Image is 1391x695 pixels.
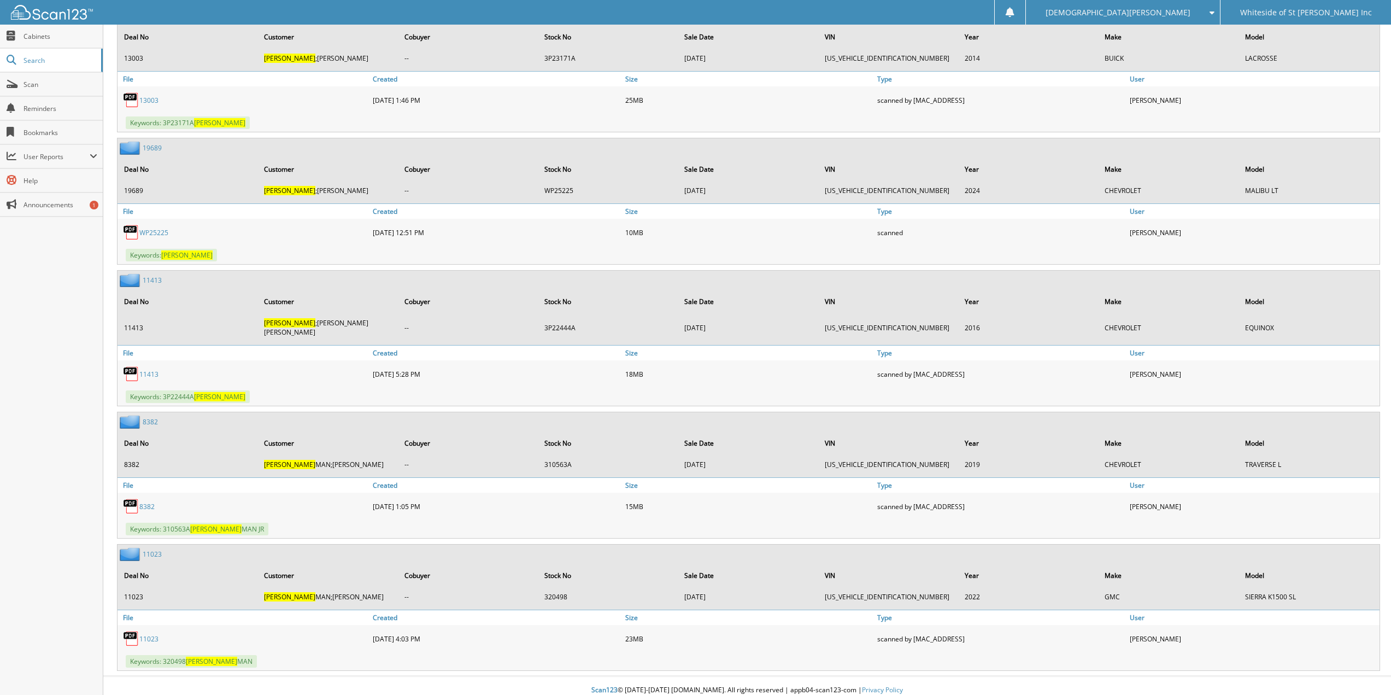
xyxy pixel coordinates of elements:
[862,685,903,694] a: Privacy Policy
[259,314,397,341] td: ;[PERSON_NAME] [PERSON_NAME]
[959,158,1098,180] th: Year
[1099,455,1238,474] td: CHEVROLET
[24,200,97,209] span: Announcements
[819,588,958,606] td: [US_VEHICLE_IDENTIFICATION_NUMBER]
[539,49,678,67] td: 3P23171A
[143,550,162,559] a: 11023
[259,182,397,200] td: ;[PERSON_NAME]
[119,455,257,474] td: 8382
[874,478,1127,493] a: Type
[1127,221,1380,243] div: [PERSON_NAME]
[24,104,97,113] span: Reminders
[874,221,1127,243] div: scanned
[539,564,678,587] th: Stock No
[1240,588,1378,606] td: SIERRA K1500 SL
[399,49,538,67] td: --
[90,201,98,209] div: 1
[819,49,958,67] td: [US_VEHICLE_IDENTIFICATION_NUMBER]
[139,634,159,644] a: 11023
[874,628,1127,650] div: scanned by [MAC_ADDRESS]
[959,432,1098,454] th: Year
[959,182,1098,200] td: 2024
[143,276,162,285] a: 11413
[1099,49,1238,67] td: BUICK
[959,588,1098,606] td: 2022
[623,363,875,385] div: 18MB
[123,630,139,647] img: PDF.png
[24,32,97,41] span: Cabinets
[591,685,618,694] span: Scan123
[194,118,245,127] span: [PERSON_NAME]
[119,26,257,48] th: Deal No
[1240,26,1378,48] th: Model
[539,158,678,180] th: Stock No
[1240,9,1372,16] span: Whiteside of St [PERSON_NAME] Inc
[539,314,678,341] td: 3P22444A
[959,290,1098,313] th: Year
[370,495,623,517] div: [DATE] 1:05 PM
[399,432,538,454] th: Cobuyer
[259,564,397,587] th: Customer
[126,249,217,261] span: Keywords:
[119,49,257,67] td: 13003
[679,49,818,67] td: [DATE]
[126,116,250,129] span: Keywords: 3P23171A
[259,158,397,180] th: Customer
[679,564,818,587] th: Sale Date
[539,455,678,474] td: 310563A
[120,415,143,429] img: folder2.png
[1127,346,1380,360] a: User
[24,176,97,185] span: Help
[623,221,875,243] div: 10MB
[679,182,818,200] td: [DATE]
[539,432,678,454] th: Stock No
[679,314,818,341] td: [DATE]
[679,290,818,313] th: Sale Date
[370,221,623,243] div: [DATE] 12:51 PM
[119,564,257,587] th: Deal No
[1127,495,1380,517] div: [PERSON_NAME]
[874,346,1127,360] a: Type
[370,628,623,650] div: [DATE] 4:03 PM
[118,346,370,360] a: File
[24,128,97,137] span: Bookmarks
[264,318,315,328] span: [PERSON_NAME]
[539,182,678,200] td: WP25225
[623,495,875,517] div: 15MB
[399,182,538,200] td: --
[399,158,538,180] th: Cobuyer
[1240,314,1378,341] td: EQUINOX
[1099,588,1238,606] td: GMC
[119,588,257,606] td: 11023
[1099,158,1238,180] th: Make
[399,455,538,474] td: --
[679,588,818,606] td: [DATE]
[874,204,1127,219] a: Type
[1099,182,1238,200] td: CHEVROLET
[1240,290,1378,313] th: Model
[259,26,397,48] th: Customer
[259,290,397,313] th: Customer
[119,182,257,200] td: 19689
[399,588,538,606] td: --
[959,564,1098,587] th: Year
[874,72,1127,86] a: Type
[1127,628,1380,650] div: [PERSON_NAME]
[1240,49,1378,67] td: LACROSSE
[623,346,875,360] a: Size
[259,588,397,606] td: MAN;[PERSON_NAME]
[1127,204,1380,219] a: User
[1099,314,1238,341] td: CHEVROLET
[623,72,875,86] a: Size
[120,547,143,561] img: folder2.png
[1127,89,1380,111] div: [PERSON_NAME]
[119,158,257,180] th: Deal No
[259,455,397,474] td: MAN;[PERSON_NAME]
[123,498,139,515] img: PDF.png
[959,314,1098,341] td: 2016
[959,455,1098,474] td: 2019
[819,432,958,454] th: VIN
[623,89,875,111] div: 25MB
[399,564,538,587] th: Cobuyer
[874,495,1127,517] div: scanned by [MAC_ADDRESS]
